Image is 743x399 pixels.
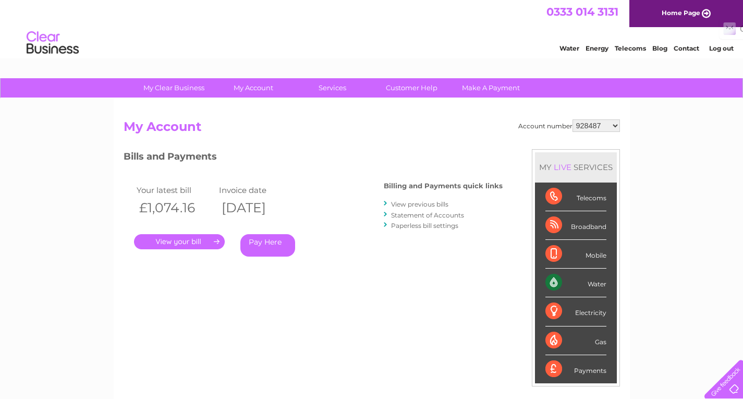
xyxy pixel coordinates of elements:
a: My Clear Business [131,78,217,98]
div: Electricity [545,297,606,326]
div: Account number [518,119,620,132]
a: Water [559,44,579,52]
div: Broadband [545,211,606,240]
th: [DATE] [216,197,299,219]
div: Mobile [545,240,606,269]
div: LIVE [552,162,574,172]
div: MY SERVICES [535,152,617,182]
h3: Bills and Payments [124,149,503,167]
img: logo.png [26,27,79,59]
a: View previous bills [391,200,448,208]
div: Payments [545,355,606,383]
a: Customer Help [369,78,455,98]
a: Telecoms [615,44,646,52]
a: Services [289,78,375,98]
a: Statement of Accounts [391,211,464,219]
a: Log out [709,44,734,52]
div: Water [545,269,606,297]
h4: Billing and Payments quick links [384,182,503,190]
a: Paperless bill settings [391,222,458,229]
a: Blog [652,44,667,52]
a: Pay Here [240,234,295,257]
h2: My Account [124,119,620,139]
a: . [134,234,225,249]
a: Make A Payment [448,78,534,98]
a: My Account [210,78,296,98]
div: Telecoms [545,183,606,211]
td: Invoice date [216,183,299,197]
a: Contact [674,44,699,52]
a: 0333 014 3131 [546,5,618,18]
div: Clear Business is a trading name of Verastar Limited (registered in [GEOGRAPHIC_DATA] No. 3667643... [126,6,618,51]
td: Your latest bill [134,183,217,197]
div: Gas [545,327,606,355]
th: £1,074.16 [134,197,217,219]
a: Energy [586,44,608,52]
